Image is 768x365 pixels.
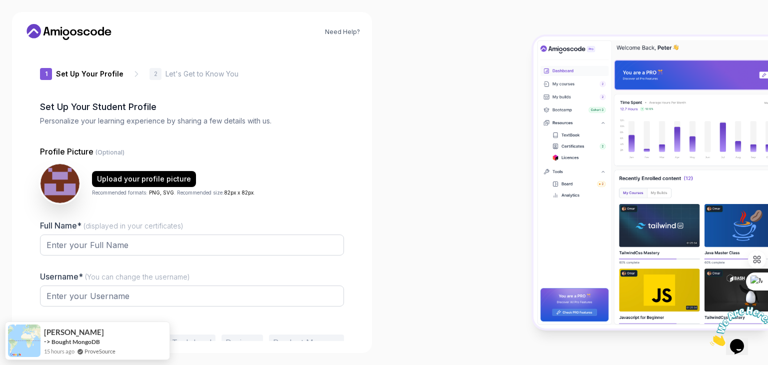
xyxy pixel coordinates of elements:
p: Let's Get to Know You [165,69,238,79]
label: Username* [40,271,190,281]
button: Designer [221,334,263,350]
label: Full Name* [40,220,183,230]
a: ProveSource [84,347,115,355]
button: Product Manager [269,334,344,350]
img: Chat attention grabber [4,4,66,43]
h2: Set Up Your Student Profile [40,100,344,114]
span: [PERSON_NAME] [44,328,104,336]
span: 15 hours ago [44,347,74,355]
p: Job Title* [40,321,344,331]
img: Amigoscode Dashboard [533,36,768,328]
iframe: chat widget [706,302,768,350]
button: Upload your profile picture [92,171,196,187]
a: Bought MongoDB [51,338,100,345]
span: PNG, SVG [149,189,174,195]
input: Enter your Username [40,285,344,306]
p: Profile Picture [40,145,344,157]
button: Tech Lead [168,334,215,350]
img: provesource social proof notification image [8,324,40,357]
span: (displayed in your certificates) [83,221,183,230]
a: Need Help? [325,28,360,36]
a: Home link [24,24,114,40]
img: user profile image [40,164,79,203]
p: 2 [154,71,157,77]
p: Set Up Your Profile [56,69,123,79]
p: 1 [45,71,47,77]
p: Recommended formats: . Recommended size: . [92,189,255,196]
input: Enter your Full Name [40,234,344,255]
span: -> [44,337,50,345]
p: Personalize your learning experience by sharing a few details with us. [40,116,344,126]
span: 82px x 82px [224,189,253,195]
span: (Optional) [95,148,124,156]
span: (You can change the username) [85,272,190,281]
div: Upload your profile picture [97,174,191,184]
